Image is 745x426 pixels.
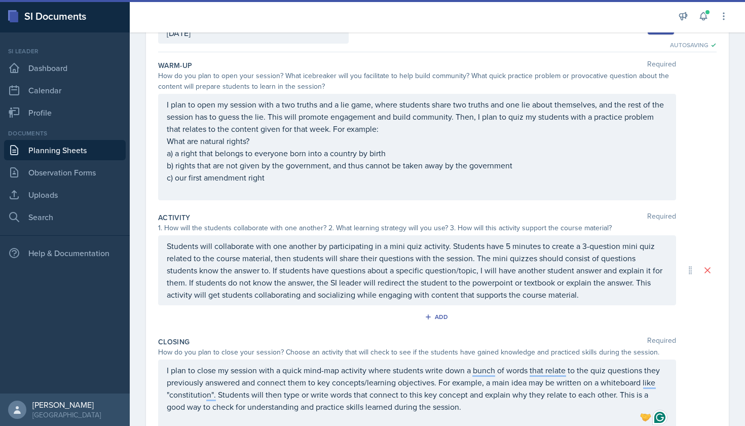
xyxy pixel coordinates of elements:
[4,185,126,205] a: Uploads
[670,41,717,50] div: Autosaving
[158,60,192,70] label: Warm-Up
[4,162,126,183] a: Observation Forms
[167,364,667,413] p: I plan to close my session with a quick mind-map activity where students write down a bunch of wo...
[647,212,676,223] span: Required
[167,98,667,135] p: I plan to open my session with a two truths and a lie game, where students share two truths and o...
[167,135,667,147] p: What are natural rights?
[167,147,667,159] p: a) a right that belongs to everyone born into a country by birth
[4,102,126,123] a: Profile
[421,309,454,325] button: Add
[647,337,676,347] span: Required
[158,337,190,347] label: Closing
[4,129,126,138] div: Documents
[158,212,191,223] label: Activity
[647,60,676,70] span: Required
[158,223,676,233] div: 1. How will the students collaborate with one another? 2. What learning strategy will you use? 3....
[4,207,126,227] a: Search
[427,313,449,321] div: Add
[4,243,126,263] div: Help & Documentation
[4,80,126,100] a: Calendar
[4,58,126,78] a: Dashboard
[32,400,101,410] div: [PERSON_NAME]
[32,410,101,420] div: [GEOGRAPHIC_DATA]
[158,70,676,92] div: How do you plan to open your session? What icebreaker will you facilitate to help build community...
[167,159,667,171] p: b) rights that are not given by the government, and thus cannot be taken away by the government
[167,171,667,184] p: c) our first amendment right
[4,140,126,160] a: Planning Sheets
[158,347,676,358] div: How do you plan to close your session? Choose an activity that will check to see if the students ...
[4,47,126,56] div: Si leader
[167,240,667,301] p: Students will collaborate with one another by participating in a mini quiz activity. Students hav...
